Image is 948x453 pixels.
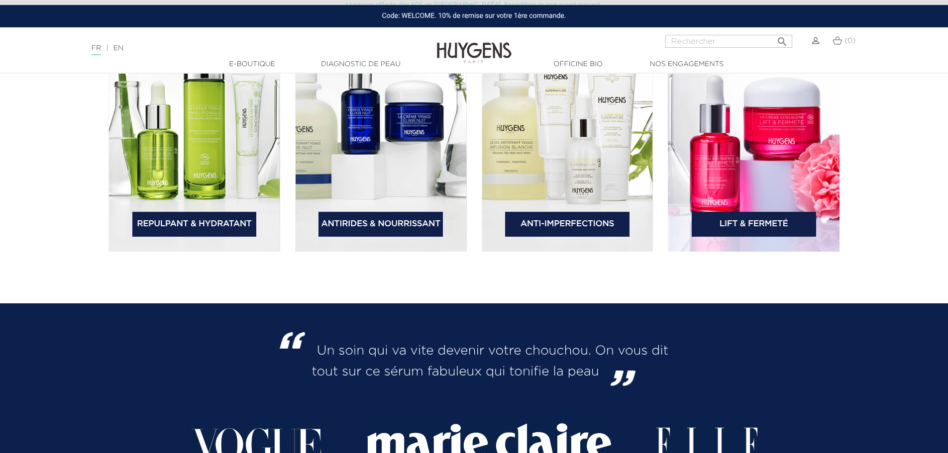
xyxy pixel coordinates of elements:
span: (0) [844,37,855,44]
input: Rechercher [665,35,792,48]
a: FR [92,45,101,55]
img: bannière catégorie [108,4,280,252]
a: EN [113,45,123,52]
img: bannière catégorie 3 [482,4,653,252]
i:  [776,33,788,45]
a: Nos engagements [637,59,737,70]
img: bannière catégorie 4 [668,4,840,252]
a: Repulpant & Hydratant [132,212,257,237]
h2: Un soin qui va vite devenir votre chouchou. On vous dit tout sur ce sérum fabuleux qui tonifie la... [269,338,679,380]
img: bannière catégorie 2 [295,4,467,252]
img: Huygens [437,26,512,65]
a: Diagnostic de peau [311,59,411,70]
a: Antirides & Nourrissant [318,212,443,237]
a: Officine Bio [528,59,628,70]
a: E-Boutique [203,59,302,70]
a: Anti-Imperfections [505,212,630,237]
div: | [87,42,388,54]
a: Lift & Fermeté [692,212,816,237]
button:  [773,32,791,45]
